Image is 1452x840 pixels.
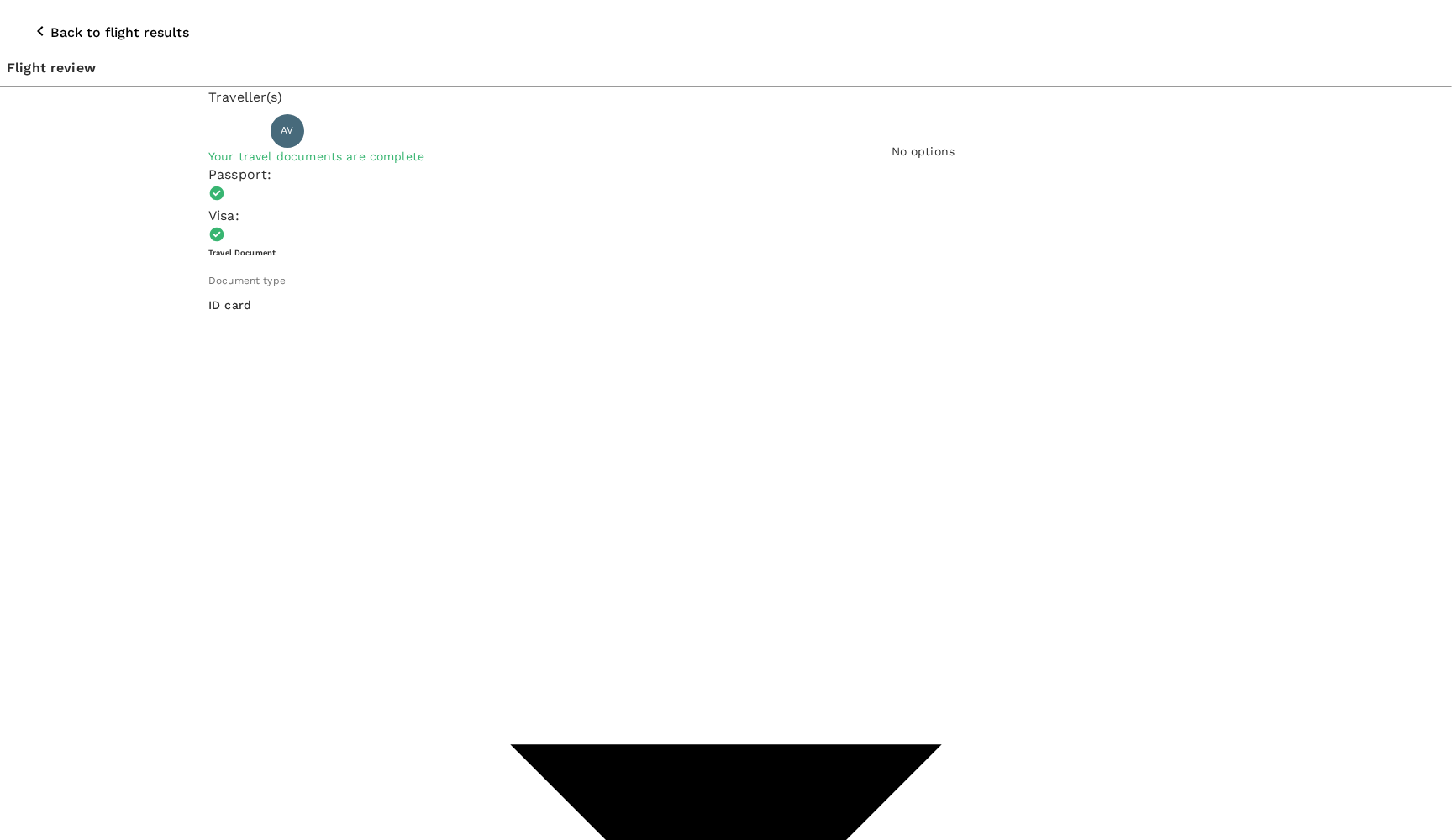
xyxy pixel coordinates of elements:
[208,275,286,286] span: Document type
[208,206,1244,226] p: Visa :
[311,121,555,141] p: [PERSON_NAME] Vilanova Rabaneda
[208,165,1244,185] p: Passport :
[208,297,1244,313] p: ID card
[208,123,264,139] p: Traveller 1 :
[208,247,1244,258] h6: Travel Document
[208,87,1244,108] p: Traveller(s)
[208,150,424,163] span: Your travel documents are complete
[7,58,1445,78] p: Flight review
[281,123,293,139] span: AV
[50,23,189,43] p: Back to flight results
[892,143,1155,160] div: No options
